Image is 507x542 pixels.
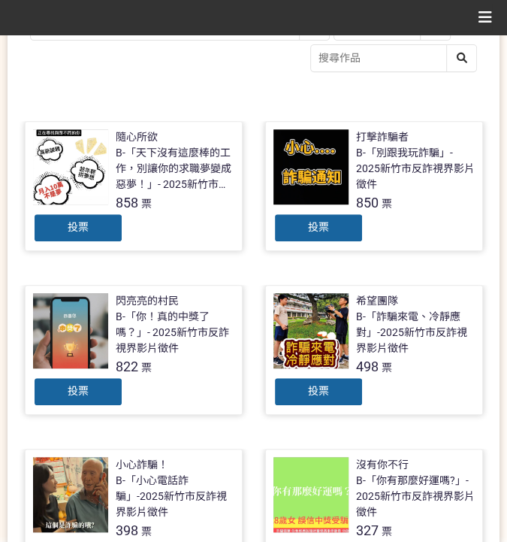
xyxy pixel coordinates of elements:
div: 沒有你不行 [356,457,409,473]
span: 投票 [68,385,89,397]
span: 投票 [308,385,329,397]
div: B-「你！真的中獎了嗎？」- 2025新竹市反詐視界影片徵件 [116,309,234,356]
div: B-「你有那麼好運嗎?」- 2025新竹市反詐視界影片徵件 [356,473,475,520]
span: 850 [356,195,379,210]
span: 498 [356,359,379,374]
div: B-「天下沒有這麼棒的工作，別讓你的求職夢變成惡夢！」- 2025新竹市反詐視界影片徵件 [116,145,234,192]
div: 閃亮亮的村民 [116,293,179,309]
a: 隨心所欲B-「天下沒有這麼棒的工作，別讓你的求職夢變成惡夢！」- 2025新竹市反詐視界影片徵件858票投票 [25,121,243,251]
span: 票 [141,525,152,537]
span: 票 [382,362,392,374]
a: 希望團隊B-「詐騙來電、冷靜應對」-2025新竹市反詐視界影片徵件498票投票 [265,285,483,415]
a: 閃亮亮的村民B-「你！真的中獎了嗎？」- 2025新竹市反詐視界影片徵件822票投票 [25,285,243,415]
span: 327 [356,522,379,538]
span: 票 [141,198,152,210]
div: 希望團隊 [356,293,398,309]
span: 822 [116,359,138,374]
span: 投票 [308,221,329,233]
div: B-「詐騙來電、冷靜應對」-2025新竹市反詐視界影片徵件 [356,309,475,356]
span: 398 [116,522,138,538]
span: 票 [382,198,392,210]
div: B-「小心電話詐騙」-2025新竹市反詐視界影片徵件 [116,473,234,520]
span: 投票 [68,221,89,233]
span: 858 [116,195,138,210]
div: 打擊詐騙者 [356,129,409,145]
input: 搜尋作品 [311,45,476,71]
div: 隨心所欲 [116,129,158,145]
div: 小心詐騙！ [116,457,168,473]
span: 票 [141,362,152,374]
div: B-「別跟我玩詐騙」- 2025新竹市反詐視界影片徵件 [356,145,475,192]
span: 票 [382,525,392,537]
a: 打擊詐騙者B-「別跟我玩詐騙」- 2025新竹市反詐視界影片徵件850票投票 [265,121,483,251]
